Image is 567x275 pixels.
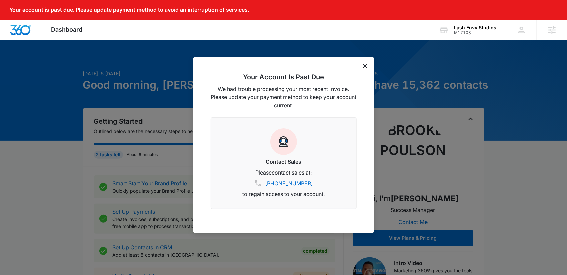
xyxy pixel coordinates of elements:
div: account name [454,25,496,30]
div: Dashboard [41,20,93,40]
h3: Contact Sales [219,158,348,166]
button: dismiss this dialog [363,64,367,68]
span: Dashboard [51,26,83,33]
div: account id [454,30,496,35]
a: [PHONE_NUMBER] [265,179,313,187]
p: Please contact sales at: to regain access to your account. [219,168,348,198]
h2: Your Account Is Past Due [211,73,357,81]
p: We had trouble processing your most recent invoice. Please update your payment method to keep you... [211,85,357,109]
p: Your account is past due. Please update payment method to avoid an interruption of services. [9,7,249,13]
